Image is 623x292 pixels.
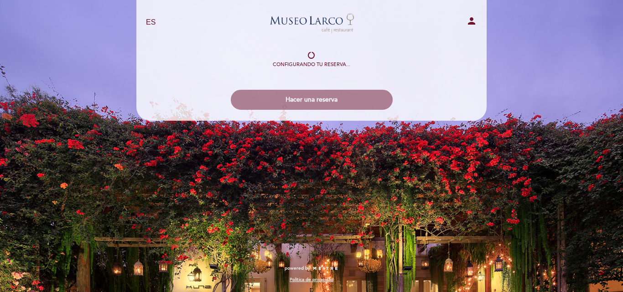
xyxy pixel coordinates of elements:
a: powered by [285,265,338,272]
span: powered by [285,265,310,272]
a: Política de privacidad [290,277,333,283]
i: person [466,15,477,26]
div: Configurando tu reserva... [273,61,350,68]
a: Museo [GEOGRAPHIC_DATA] - Restaurant [254,10,369,35]
img: MEITRE [312,266,338,271]
button: Hacer una reserva [231,90,393,110]
button: person [466,15,477,30]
